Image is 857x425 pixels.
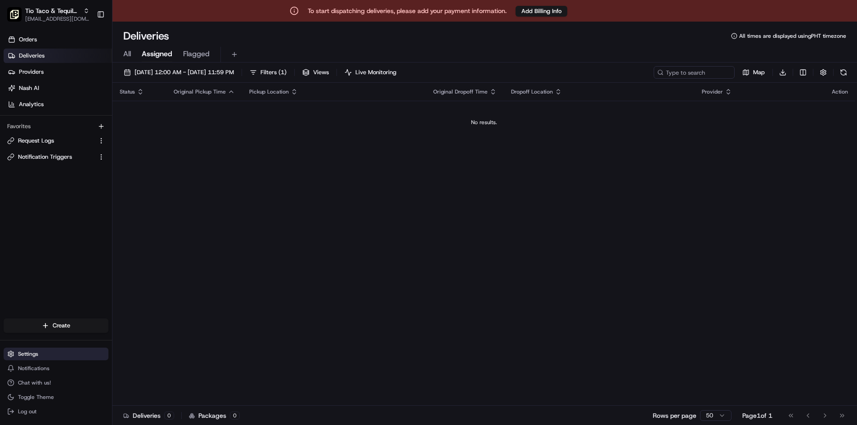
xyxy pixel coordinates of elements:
[19,68,44,76] span: Providers
[4,134,108,148] button: Request Logs
[298,66,333,79] button: Views
[53,322,70,330] span: Create
[4,150,108,164] button: Notification Triggers
[9,117,60,124] div: Past conversations
[308,6,507,15] p: To start dispatching deliveries, please add your payment information.
[511,88,553,95] span: Dropoff Location
[4,318,108,333] button: Create
[18,350,38,358] span: Settings
[4,65,112,79] a: Providers
[9,131,23,145] img: Brittany Newman
[278,68,287,76] span: ( 1 )
[7,137,94,145] a: Request Logs
[183,49,210,59] span: Flagged
[355,68,396,76] span: Live Monitoring
[4,119,108,134] div: Favorites
[702,88,723,95] span: Provider
[832,88,848,95] div: Action
[9,155,23,170] img: Masood Aslam
[653,411,696,420] p: Rows per page
[85,201,144,210] span: API Documentation
[40,86,148,95] div: Start new chat
[18,153,72,161] span: Notification Triggers
[23,58,148,67] input: Clear
[9,202,16,209] div: 📗
[120,66,238,79] button: [DATE] 12:00 AM - [DATE] 11:59 PM
[19,100,44,108] span: Analytics
[72,197,148,214] a: 💻API Documentation
[4,376,108,389] button: Chat with us!
[742,411,772,420] div: Page 1 of 1
[75,139,78,147] span: •
[76,202,83,209] div: 💻
[9,36,164,50] p: Welcome 👋
[90,223,109,230] span: Pylon
[63,223,109,230] a: Powered byPylon
[123,49,131,59] span: All
[249,88,289,95] span: Pickup Location
[654,66,735,79] input: Type to search
[7,7,22,22] img: Tio Taco & Tequila Bar (Delaware)
[40,95,124,102] div: We're available if you need us!
[153,89,164,99] button: Start new chat
[18,201,69,210] span: Knowledge Base
[18,394,54,401] span: Toggle Theme
[516,5,567,17] a: Add Billing Info
[4,362,108,375] button: Notifications
[28,164,73,171] span: [PERSON_NAME]
[9,86,25,102] img: 1736555255976-a54dd68f-1ca7-489b-9aae-adbdc363a1c4
[189,411,240,420] div: Packages
[174,88,226,95] span: Original Pickup Time
[75,164,78,171] span: •
[18,365,49,372] span: Notifications
[739,32,846,40] span: All times are displayed using PHT timezone
[120,88,135,95] span: Status
[123,411,174,420] div: Deliveries
[4,348,108,360] button: Settings
[246,66,291,79] button: Filters(1)
[4,405,108,418] button: Log out
[116,119,852,126] div: No results.
[80,139,98,147] span: [DATE]
[19,52,45,60] span: Deliveries
[5,197,72,214] a: 📗Knowledge Base
[18,408,36,415] span: Log out
[4,81,112,95] a: Nash AI
[837,66,850,79] button: Refresh
[738,66,769,79] button: Map
[18,379,51,386] span: Chat with us!
[4,97,112,112] a: Analytics
[19,84,39,92] span: Nash AI
[19,36,37,44] span: Orders
[4,32,112,47] a: Orders
[341,66,400,79] button: Live Monitoring
[142,49,172,59] span: Assigned
[18,137,54,145] span: Request Logs
[18,164,25,171] img: 1736555255976-a54dd68f-1ca7-489b-9aae-adbdc363a1c4
[18,140,25,147] img: 1736555255976-a54dd68f-1ca7-489b-9aae-adbdc363a1c4
[433,88,488,95] span: Original Dropoff Time
[7,153,94,161] a: Notification Triggers
[123,29,169,43] h1: Deliveries
[516,6,567,17] button: Add Billing Info
[4,49,112,63] a: Deliveries
[260,68,287,76] span: Filters
[164,412,174,420] div: 0
[313,68,329,76] span: Views
[9,9,27,27] img: Nash
[230,412,240,420] div: 0
[25,6,80,15] button: Tio Taco & Tequila Bar ([US_STATE])
[135,68,234,76] span: [DATE] 12:00 AM - [DATE] 11:59 PM
[753,68,765,76] span: Map
[139,115,164,126] button: See all
[4,4,93,25] button: Tio Taco & Tequila Bar (Delaware)Tio Taco & Tequila Bar ([US_STATE])[EMAIL_ADDRESS][DOMAIN_NAME]
[19,86,35,102] img: 9188753566659_6852d8bf1fb38e338040_72.png
[80,164,98,171] span: [DATE]
[28,139,73,147] span: [PERSON_NAME]
[4,391,108,403] button: Toggle Theme
[25,15,90,22] button: [EMAIL_ADDRESS][DOMAIN_NAME]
